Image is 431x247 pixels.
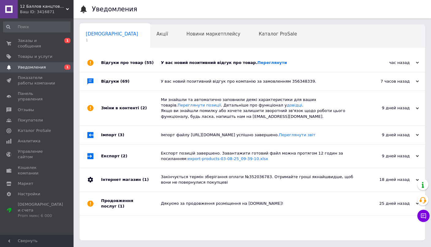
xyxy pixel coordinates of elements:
div: Ваш ID: 3416871 [20,9,74,15]
span: Заказы и сообщения [18,38,57,49]
div: Відгуки [101,72,161,91]
div: 25 дней назад [357,201,419,206]
span: 1 [64,65,70,70]
div: Закінчується термін зберігання оплати №352036783. Отримайте гроші якнайшвидше, щоб вони не поверн... [161,174,357,185]
span: 12 Баллов канцтовары оптом и в розницу [20,4,66,9]
div: У вас новий позитивний відгук про товар. [161,60,357,65]
div: Експорт позицій завершено. Завантажити готовий файл можна протягом 12 годин за посиланням: [161,151,357,162]
a: довідці [287,103,302,107]
div: Зміни в контенті [101,91,161,125]
div: 7 часов назад [357,79,419,84]
span: (3) [118,133,124,137]
div: 9 дней назад [357,153,419,159]
span: Покупатели [18,118,43,123]
span: [DEMOGRAPHIC_DATA] и счета [18,202,63,219]
span: Управление сайтом [18,149,57,160]
span: Настройки [18,191,40,197]
span: 1 [86,38,138,43]
div: Імпорт [101,126,161,144]
span: (2) [121,154,127,158]
span: Маркет [18,181,33,186]
div: Ми знайшли та автоматично заповнили деякі характеристики для ваших товарів. . Детальніше про функ... [161,97,357,119]
span: Акції [157,31,168,37]
span: (1) [142,177,149,182]
div: 9 дней назад [357,105,419,111]
div: У вас новий позитивний відгук про компанію за замовленням 356348339. [161,79,357,84]
span: Уведомления [18,65,46,70]
span: [DEMOGRAPHIC_DATA] [86,31,138,37]
a: Переглянути позиції [178,103,221,107]
div: Продовження послуг [101,192,161,215]
div: Імпорт файлу [URL][DOMAIN_NAME] успішно завершено. [161,132,357,138]
span: (1) [118,204,124,208]
span: Товары и услуги [18,54,52,59]
span: (2) [140,106,147,110]
h1: Уведомления [92,6,137,13]
span: Новини маркетплейсу [186,31,240,37]
div: час назад [357,60,419,65]
div: Відгуки про товар [101,54,161,72]
div: 9 дней назад [357,132,419,138]
span: Аналитика [18,138,40,144]
a: Переглянути [257,60,287,65]
span: (69) [120,79,130,84]
div: Інтернет магазин [101,168,161,191]
a: Переглянути звіт [279,133,315,137]
div: Дякуємо за продовження розміщення на [DOMAIN_NAME]! [161,201,357,206]
div: 18 дней назад [357,177,419,182]
a: export-products-03-08-25_09-39-10.xlsx [187,156,268,161]
span: Отзывы [18,107,34,113]
span: Каталог ProSale [18,128,51,133]
span: (55) [145,60,154,65]
input: Поиск [3,21,70,32]
span: Панель управления [18,91,57,102]
span: Кошелек компании [18,165,57,176]
div: Prom микс 6 000 [18,213,63,219]
span: 1 [64,38,70,43]
span: Показатели работы компании [18,75,57,86]
span: Каталог ProSale [259,31,297,37]
div: Експорт [101,144,161,168]
button: Чат с покупателем [417,210,429,222]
